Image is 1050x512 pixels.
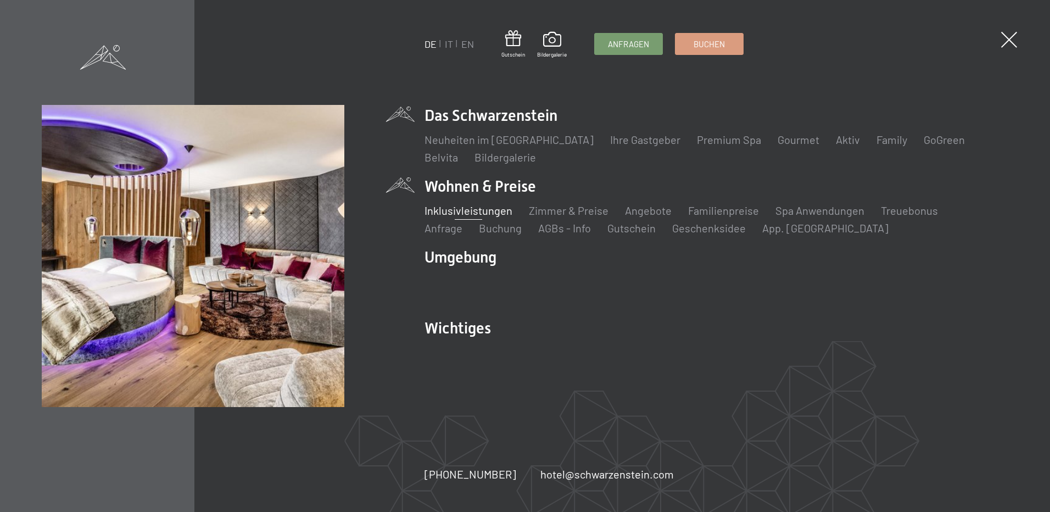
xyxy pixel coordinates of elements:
a: Aktiv [836,133,860,146]
a: DE [425,38,437,50]
a: Anfrage [425,221,462,235]
a: Gourmet [778,133,819,146]
span: Gutschein [501,51,525,58]
a: Spa Anwendungen [775,204,864,217]
a: Belvita [425,151,458,164]
a: Buchen [675,34,743,54]
a: App. [GEOGRAPHIC_DATA] [762,221,889,235]
a: Ihre Gastgeber [610,133,680,146]
a: AGBs - Info [538,221,591,235]
a: Buchung [479,221,522,235]
a: Family [876,133,907,146]
span: [PHONE_NUMBER] [425,468,516,481]
a: Bildergalerie [537,32,567,58]
a: Gutschein [607,221,656,235]
span: Bildergalerie [537,51,567,58]
a: Bildergalerie [474,151,536,164]
a: Premium Spa [697,133,761,146]
a: Treuebonus [881,204,938,217]
a: Angebote [625,204,672,217]
a: IT [445,38,453,50]
a: Anfragen [595,34,662,54]
span: Buchen [694,38,725,50]
a: Zimmer & Preise [529,204,608,217]
a: Inklusivleistungen [425,204,512,217]
a: Neuheiten im [GEOGRAPHIC_DATA] [425,133,594,146]
a: Gutschein [501,30,525,58]
a: GoGreen [924,133,965,146]
a: [PHONE_NUMBER] [425,466,516,482]
a: Geschenksidee [672,221,746,235]
a: EN [461,38,474,50]
a: Familienpreise [688,204,759,217]
span: Anfragen [608,38,649,50]
a: hotel@schwarzenstein.com [540,466,674,482]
